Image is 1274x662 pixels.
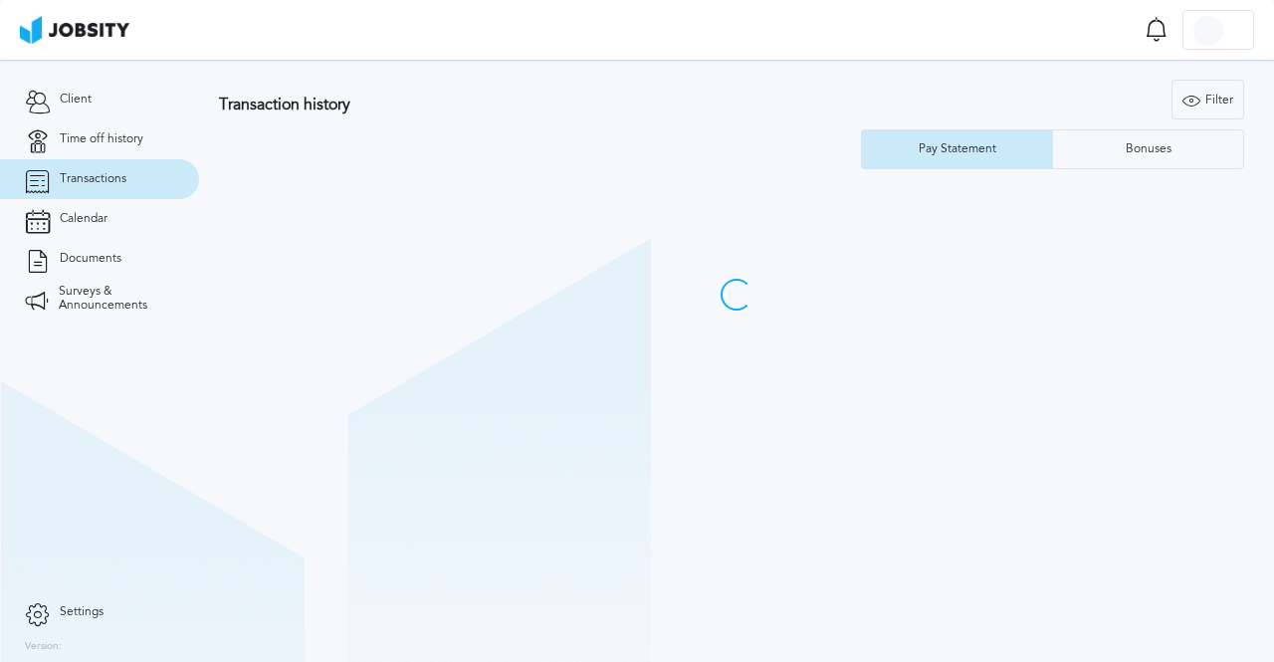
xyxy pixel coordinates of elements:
[60,132,143,146] span: Time off history
[861,129,1052,169] button: Pay Statement
[59,285,174,313] span: Surveys & Announcements
[1172,81,1243,120] div: Filter
[909,142,1006,156] div: Pay Statement
[60,212,107,226] span: Calendar
[1171,80,1244,119] button: Filter
[1116,142,1181,156] div: Bonuses
[60,93,92,107] span: Client
[60,172,126,186] span: Transactions
[219,96,778,113] h3: Transaction history
[20,16,129,44] img: ab4bad089aa723f57921c736e9817d99.png
[1052,129,1244,169] button: Bonuses
[60,252,121,266] span: Documents
[25,641,62,653] label: Version:
[60,605,104,619] span: Settings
